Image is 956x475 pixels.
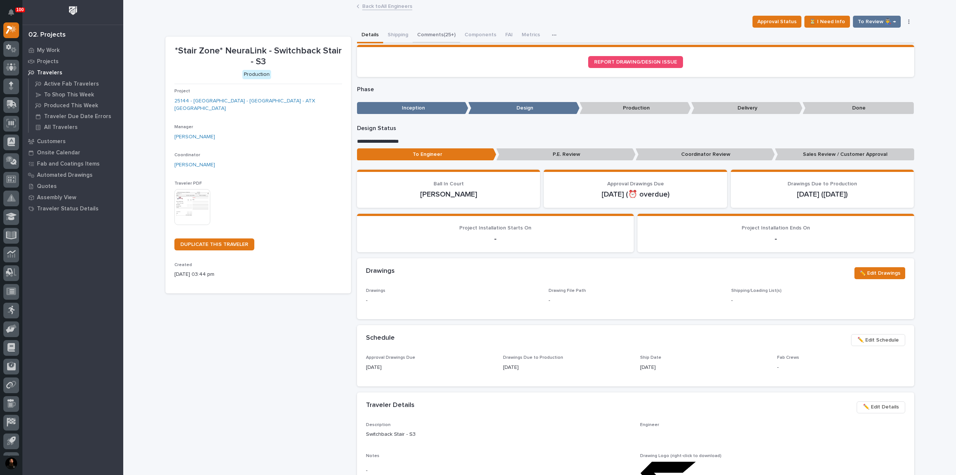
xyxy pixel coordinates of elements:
[3,4,19,20] button: Notifications
[366,355,415,360] span: Approval Drawings Due
[44,124,78,131] p: All Travelers
[549,297,550,305] p: -
[366,454,379,458] span: Notes
[37,138,66,145] p: Customers
[460,28,501,43] button: Components
[357,86,914,93] p: Phase
[775,148,914,161] p: Sales Review / Customer Approval
[357,125,914,132] p: Design Status
[174,271,342,278] p: [DATE] 03:44 pm
[16,7,24,12] p: 100
[44,113,111,120] p: Traveler Due Date Errors
[857,336,899,345] span: ✏️ Edit Schedule
[22,67,123,78] a: Travelers
[66,4,80,18] img: Workspace Logo
[803,102,914,114] p: Done
[37,194,76,201] p: Assembly View
[777,355,799,360] span: Fab Crews
[366,364,494,371] p: [DATE]
[366,467,631,475] p: -
[640,355,661,360] span: Ship Date
[731,297,905,305] p: -
[174,133,215,141] a: [PERSON_NAME]
[37,161,100,167] p: Fab and Coatings Items
[44,102,98,109] p: Produced This Week
[22,136,123,147] a: Customers
[366,334,395,342] h2: Schedule
[580,102,691,114] p: Production
[29,100,123,111] a: Produced This Week
[22,169,123,181] a: Automated Drawings
[174,153,200,157] span: Coordinator
[22,147,123,158] a: Onsite Calendar
[459,225,531,231] span: Project Installation Starts On
[503,364,631,371] p: [DATE]
[44,92,94,98] p: To Shop This Week
[804,16,850,28] button: ⏳ I Need Info
[434,181,464,186] span: Ball In Court
[174,161,215,169] a: [PERSON_NAME]
[37,172,93,179] p: Automated Drawings
[22,158,123,169] a: Fab and Coatings Items
[37,70,62,76] p: Travelers
[640,364,768,371] p: [DATE]
[742,225,810,231] span: Project Installation Ends On
[3,456,19,471] button: users-avatar
[366,401,415,410] h2: Traveler Details
[37,58,59,65] p: Projects
[37,183,57,190] p: Quotes
[857,401,905,413] button: ✏️ Edit Details
[22,56,123,67] a: Projects
[503,355,563,360] span: Drawings Due to Production
[640,454,721,458] span: Drawing Logo (right-click to download)
[366,289,385,293] span: Drawings
[640,423,659,427] span: Engineer
[496,148,636,161] p: P.E. Review
[366,190,531,199] p: [PERSON_NAME]
[22,203,123,214] a: Traveler Status Details
[242,70,271,79] div: Production
[859,269,900,278] span: ✏️ Edit Drawings
[468,102,580,114] p: Design
[174,89,190,93] span: Project
[413,28,460,43] button: Comments (25+)
[752,16,801,28] button: Approval Status
[854,267,905,279] button: ✏️ Edit Drawings
[646,234,905,243] p: -
[809,17,845,26] span: ⏳ I Need Info
[501,28,517,43] button: FAI
[174,125,193,129] span: Manager
[37,149,80,156] p: Onsite Calendar
[549,289,586,293] span: Drawing File Path
[357,102,468,114] p: Inception
[863,402,899,411] span: ✏️ Edit Details
[853,16,901,28] button: To Review 👨‍🏭 →
[180,242,248,247] span: DUPLICATE THIS TRAVELER
[788,181,857,186] span: Drawings Due to Production
[9,9,19,21] div: Notifications100
[29,89,123,100] a: To Shop This Week
[174,263,192,267] span: Created
[22,192,123,203] a: Assembly View
[757,17,797,26] span: Approval Status
[366,431,631,438] p: Switchback Stair - S3
[858,17,896,26] span: To Review 👨‍🏭 →
[37,47,60,54] p: My Work
[383,28,413,43] button: Shipping
[366,297,540,305] p: -
[731,289,782,293] span: Shipping/Loading List(s)
[594,59,677,65] span: REPORT DRAWING/DESIGN ISSUE
[357,148,496,161] p: To Engineer
[22,44,123,56] a: My Work
[174,46,342,67] p: *Stair Zone* NeuraLink - Switchback Stair - S3
[691,102,803,114] p: Delivery
[366,234,625,243] p: -
[851,334,905,346] button: ✏️ Edit Schedule
[366,267,395,275] h2: Drawings
[174,97,342,113] a: 25144 - [GEOGRAPHIC_DATA] - [GEOGRAPHIC_DATA] - ATX [GEOGRAPHIC_DATA]
[588,56,683,68] a: REPORT DRAWING/DESIGN ISSUE
[22,181,123,192] a: Quotes
[366,423,391,427] span: Description
[740,190,905,199] p: [DATE] ([DATE])
[636,148,775,161] p: Coordinator Review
